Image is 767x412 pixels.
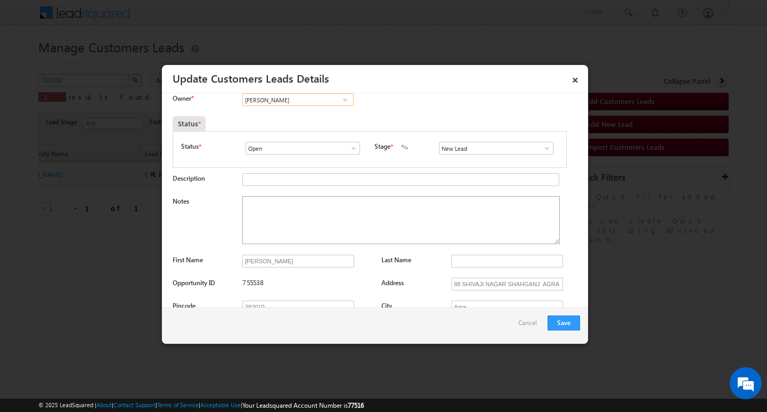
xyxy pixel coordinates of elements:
[173,94,193,102] label: Owner
[566,69,584,87] a: ×
[200,401,241,408] a: Acceptable Use
[344,143,357,154] a: Show All Items
[374,142,390,151] label: Stage
[548,316,580,330] button: Save
[242,278,371,293] div: 755538
[38,400,364,410] span: © 2025 LeadSquared | | | | |
[173,174,205,182] label: Description
[242,401,364,409] span: Your Leadsquared Account Number is
[518,316,542,336] a: Cancel
[537,143,551,154] a: Show All Items
[157,401,199,408] a: Terms of Service
[381,279,404,287] label: Address
[381,256,411,264] label: Last Name
[246,142,360,155] input: Type to Search
[338,94,352,105] a: Show All Items
[173,279,215,287] label: Opportunity ID
[439,142,553,155] input: Type to Search
[173,197,189,205] label: Notes
[181,142,199,151] label: Status
[242,93,354,106] input: Type to Search
[96,401,112,408] a: About
[381,302,392,310] label: City
[14,99,194,319] textarea: Type your message and hit 'Enter'
[173,256,203,264] label: First Name
[173,302,195,310] label: Pincode
[173,70,329,85] a: Update Customers Leads Details
[18,56,45,70] img: d_60004797649_company_0_60004797649
[55,56,179,70] div: Chat with us now
[175,5,200,31] div: Minimize live chat window
[173,116,206,131] div: Status
[348,401,364,409] span: 77516
[145,328,193,343] em: Start Chat
[113,401,156,408] a: Contact Support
